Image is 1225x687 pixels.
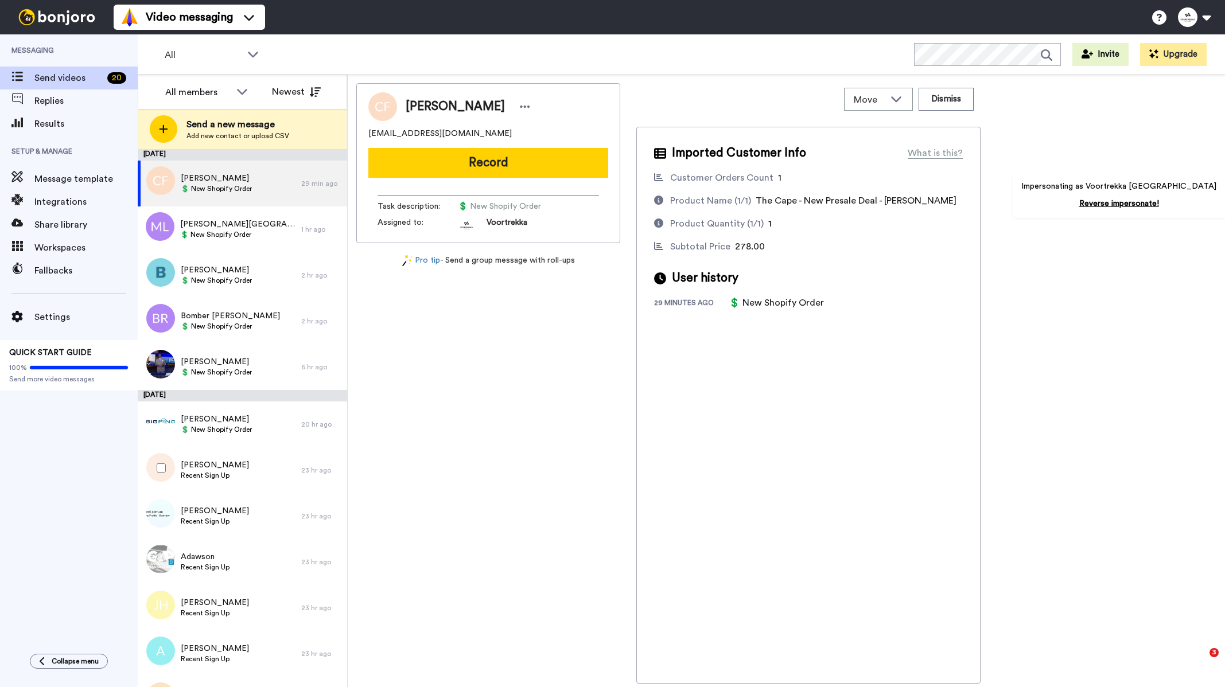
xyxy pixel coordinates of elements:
[1140,43,1207,66] button: Upgrade
[52,657,99,666] span: Collapse menu
[458,217,475,234] img: 5a3c9dba-1a6d-48ec-8b3f-462aedc8c3a4-1756185802.jpg
[301,225,341,234] div: 1 hr ago
[146,591,175,619] img: jh.png
[34,241,138,255] span: Workspaces
[30,654,108,669] button: Collapse menu
[146,499,175,528] img: c9b21aff-0d84-4b3f-a194-ec8c442667d1.png
[181,608,249,618] span: Recent Sign Up
[301,557,341,567] div: 23 hr ago
[670,217,764,231] div: Product Quantity (1/1)
[406,98,505,115] span: [PERSON_NAME]
[146,407,175,436] img: 9fce21d3-a942-44fe-9849-f5053e5c013b.jpg
[368,128,512,139] span: [EMAIL_ADDRESS][DOMAIN_NAME]
[301,603,341,612] div: 23 hr ago
[181,173,252,184] span: [PERSON_NAME]
[1210,648,1219,657] span: 3
[9,349,92,357] span: QUICK START GUIDE
[181,517,249,526] span: Recent Sign Up
[670,240,730,253] div: Subtotal Price
[854,93,885,107] span: Move
[14,9,100,25] img: bj-logo-header-white.svg
[654,298,729,310] div: 29 minutes ago
[729,296,824,310] div: 💲 New Shopify Order
[181,310,280,322] span: Bomber [PERSON_NAME]
[107,72,126,84] div: 20
[356,255,620,267] div: - Send a group message with roll-ups
[1072,43,1129,66] button: Invite
[146,637,175,665] img: a.png
[378,217,458,234] span: Assigned to:
[778,173,781,182] span: 1
[34,195,138,209] span: Integrations
[368,92,397,121] img: Image of Christine Falzon
[34,310,138,324] span: Settings
[181,551,230,563] span: Adawson
[186,118,289,131] span: Send a new message
[181,459,249,471] span: [PERSON_NAME]
[1021,181,1216,192] p: Impersonating as Voortrekka [GEOGRAPHIC_DATA]
[146,166,175,195] img: cf.png
[165,85,231,99] div: All members
[301,420,341,429] div: 20 hr ago
[181,276,252,285] span: 💲 New Shopify Order
[9,363,27,372] span: 100%
[186,131,289,140] span: Add new contact or upload CSV
[146,9,233,25] span: Video messaging
[181,425,252,434] span: 💲 New Shopify Order
[146,258,175,287] img: 4d9e6e79-8ae9-4104-b99c-9cf510774899.png
[146,545,175,573] img: 714ae604-b7e1-4f95-be95-9ef82b7a9d70.jpg
[181,654,249,663] span: Recent Sign Up
[670,194,751,208] div: Product Name (1/1)
[181,505,249,517] span: [PERSON_NAME]
[138,149,347,161] div: [DATE]
[670,171,773,185] div: Customer Orders Count
[1186,648,1214,676] iframe: Intercom live chat
[672,145,806,162] span: Imported Customer Info
[768,219,772,228] span: 1
[146,212,174,241] img: ml.png
[34,94,138,108] span: Replies
[458,201,567,212] span: 💲 New Shopify Order
[756,196,956,205] span: The Cape - New Presale Deal - [PERSON_NAME]
[181,643,249,654] span: [PERSON_NAME]
[181,264,252,276] span: [PERSON_NAME]
[487,217,527,234] span: Voortrekka
[368,148,608,178] button: Record
[34,117,138,131] span: Results
[180,218,295,230] span: [PERSON_NAME][GEOGRAPHIC_DATA]
[146,304,175,333] img: br.png
[735,242,765,251] span: 278.00
[9,374,129,384] span: Send more video messages
[120,8,139,26] img: vm-color.svg
[181,322,280,331] span: 💲 New Shopify Order
[919,88,974,111] button: Dismiss
[181,597,249,608] span: [PERSON_NAME]
[146,350,175,378] img: ff2d904d-ff2f-4ba4-b318-cb05bbdc0084.jpg
[378,201,458,212] span: Task description :
[34,264,138,278] span: Fallbacks
[301,649,341,658] div: 23 hr ago
[1079,200,1159,208] a: Reverse impersonate!
[301,512,341,521] div: 23 hr ago
[138,390,347,401] div: [DATE]
[908,146,963,160] div: What is this?
[301,271,341,280] div: 2 hr ago
[301,362,341,372] div: 6 hr ago
[34,172,138,186] span: Message template
[301,179,341,188] div: 29 min ago
[402,255,440,267] a: Pro tip
[402,255,413,267] img: magic-wand.svg
[301,317,341,326] div: 2 hr ago
[181,368,252,377] span: 💲 New Shopify Order
[34,218,138,232] span: Share library
[181,413,252,425] span: [PERSON_NAME]
[165,48,242,62] span: All
[301,466,341,475] div: 23 hr ago
[180,230,295,239] span: 💲 New Shopify Order
[181,356,252,368] span: [PERSON_NAME]
[181,471,249,480] span: Recent Sign Up
[34,71,103,85] span: Send videos
[263,80,329,103] button: Newest
[181,184,252,193] span: 💲 New Shopify Order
